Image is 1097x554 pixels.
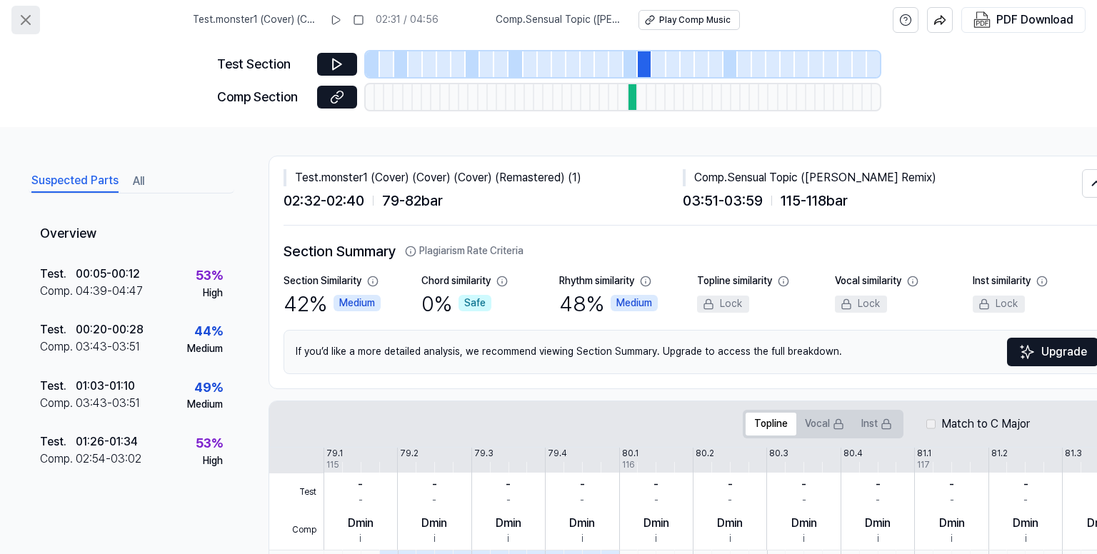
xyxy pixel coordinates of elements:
[133,170,144,193] button: All
[973,11,991,29] img: PDF Download
[334,295,381,312] div: Medium
[638,10,740,30] button: Play Comp Music
[40,395,76,412] div: Comp .
[933,14,946,26] img: share
[421,288,491,318] div: 0 %
[358,476,363,493] div: -
[284,189,364,212] span: 02:32 - 02:40
[1023,493,1028,508] div: -
[654,493,658,508] div: -
[326,448,343,460] div: 79.1
[359,532,361,546] div: i
[835,274,901,288] div: Vocal similarity
[40,378,76,395] div: Test .
[400,448,419,460] div: 79.2
[796,413,853,435] button: Vocal
[653,476,658,493] div: -
[359,493,363,508] div: -
[284,288,381,318] div: 42 %
[1025,532,1027,546] div: i
[1013,515,1038,532] div: Dmin
[40,283,76,300] div: Comp .
[326,459,339,471] div: 115
[76,283,143,300] div: 04:39 - 04:47
[802,493,806,508] div: -
[746,413,796,435] button: Topline
[580,493,584,508] div: -
[696,448,714,460] div: 80.2
[376,13,439,27] div: 02:31 / 04:56
[40,450,76,468] div: Comp .
[506,476,511,493] div: -
[434,532,436,546] div: i
[76,266,140,283] div: 00:05 - 00:12
[405,244,524,258] button: Plagiarism Rate Criteria
[1018,343,1036,361] img: Sparkles
[951,532,953,546] div: i
[697,296,749,313] div: Lock
[559,288,658,318] div: 48 %
[76,395,140,412] div: 03:43 - 03:51
[196,266,223,286] div: 53 %
[76,450,141,468] div: 02:54 - 03:02
[996,11,1073,29] div: PDF Download
[581,532,583,546] div: i
[991,448,1008,460] div: 81.2
[728,493,732,508] div: -
[40,321,76,338] div: Test .
[622,459,635,471] div: 116
[284,169,683,186] div: Test . monster1 (Cover) (Cover) (Cover) (Remastered) (1)
[917,459,930,471] div: 117
[973,274,1031,288] div: Inst similarity
[683,189,763,212] span: 03:51 - 03:59
[187,398,223,412] div: Medium
[853,413,901,435] button: Inst
[801,476,806,493] div: -
[791,515,817,532] div: Dmin
[697,274,772,288] div: Topline similarity
[194,321,223,342] div: 44 %
[76,338,140,356] div: 03:43 - 03:51
[194,378,223,398] div: 49 %
[506,493,511,508] div: -
[659,14,731,26] div: Play Comp Music
[432,476,437,493] div: -
[728,476,733,493] div: -
[269,473,324,512] span: Test
[187,342,223,356] div: Medium
[496,515,521,532] div: Dmin
[950,493,954,508] div: -
[865,515,891,532] div: Dmin
[803,532,805,546] div: i
[643,515,669,532] div: Dmin
[40,338,76,356] div: Comp .
[559,274,634,288] div: Rhythm similarity
[622,448,638,460] div: 80.1
[611,295,658,312] div: Medium
[40,266,76,283] div: Test .
[949,476,954,493] div: -
[971,8,1076,32] button: PDF Download
[382,189,443,212] span: 79 - 82 bar
[717,515,743,532] div: Dmin
[217,87,309,108] div: Comp Section
[76,321,144,338] div: 00:20 - 00:28
[269,511,324,550] span: Comp
[899,13,912,27] svg: help
[421,274,491,288] div: Chord similarity
[973,296,1025,313] div: Lock
[729,532,731,546] div: i
[917,448,931,460] div: 81.1
[769,448,788,460] div: 80.3
[1023,476,1028,493] div: -
[203,286,223,301] div: High
[40,433,76,450] div: Test .
[939,515,965,532] div: Dmin
[31,170,119,193] button: Suspected Parts
[196,433,223,454] div: 53 %
[421,515,447,532] div: Dmin
[76,378,135,395] div: 01:03 - 01:10
[683,169,1082,186] div: Comp . Sensual Topic ([PERSON_NAME] Remix)
[843,448,863,460] div: 80.4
